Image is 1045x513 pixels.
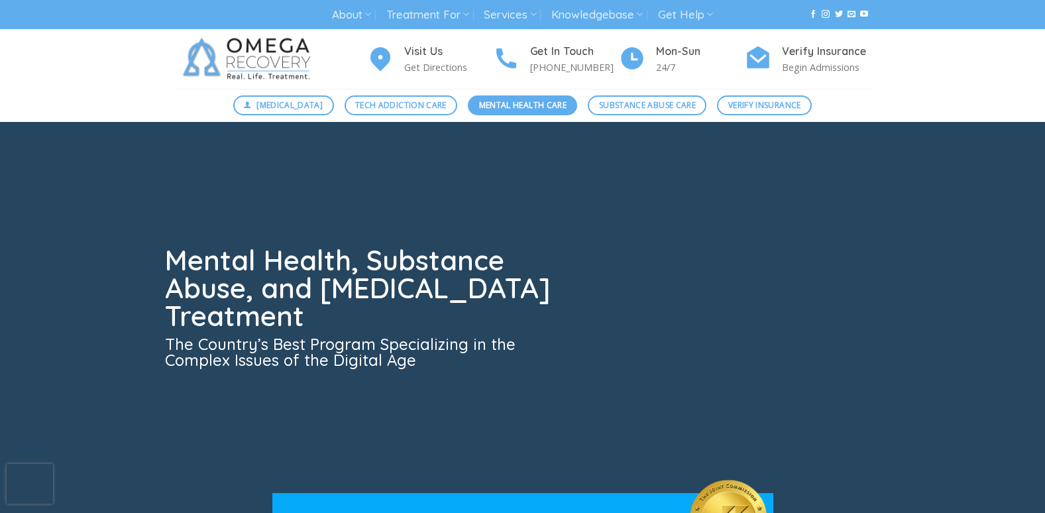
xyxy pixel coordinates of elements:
h4: Get In Touch [530,43,619,60]
a: Follow on Facebook [809,10,817,19]
h1: Mental Health, Substance Abuse, and [MEDICAL_DATA] Treatment [165,247,559,330]
a: About [332,3,371,27]
a: Substance Abuse Care [588,95,706,115]
p: 24/7 [656,60,745,75]
a: Verify Insurance [717,95,812,115]
a: Follow on Instagram [822,10,830,19]
a: Visit Us Get Directions [367,43,493,76]
h4: Mon-Sun [656,43,745,60]
span: Verify Insurance [728,99,801,111]
a: Follow on Twitter [835,10,843,19]
img: Omega Recovery [175,29,324,89]
h4: Visit Us [404,43,493,60]
p: Get Directions [404,60,493,75]
a: Tech Addiction Care [345,95,458,115]
a: Follow on YouTube [860,10,868,19]
p: Begin Admissions [782,60,871,75]
a: Mental Health Care [468,95,577,115]
p: [PHONE_NUMBER] [530,60,619,75]
span: Tech Addiction Care [355,99,447,111]
iframe: reCAPTCHA [7,464,53,504]
a: Knowledgebase [551,3,643,27]
span: Mental Health Care [479,99,567,111]
span: [MEDICAL_DATA] [256,99,323,111]
a: Send us an email [848,10,855,19]
a: Treatment For [386,3,469,27]
a: Services [484,3,536,27]
h3: The Country’s Best Program Specializing in the Complex Issues of the Digital Age [165,336,559,368]
a: [MEDICAL_DATA] [233,95,334,115]
a: Get Help [658,3,713,27]
span: Substance Abuse Care [599,99,696,111]
h4: Verify Insurance [782,43,871,60]
a: Get In Touch [PHONE_NUMBER] [493,43,619,76]
a: Verify Insurance Begin Admissions [745,43,871,76]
